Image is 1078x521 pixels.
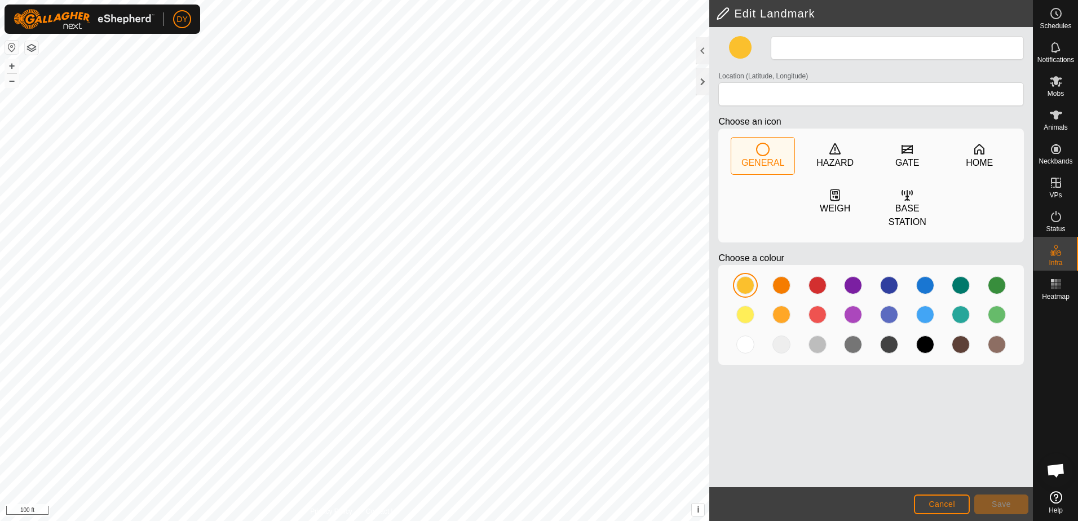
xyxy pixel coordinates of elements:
h2: Edit Landmark [716,7,1033,20]
button: – [5,74,19,87]
span: Schedules [1040,23,1071,29]
span: Status [1046,226,1065,232]
span: Cancel [929,500,955,509]
div: GATE [895,156,919,170]
div: Open chat [1039,453,1073,487]
button: Cancel [914,494,970,514]
div: HOME [966,156,993,170]
span: Infra [1049,259,1062,266]
span: Save [992,500,1011,509]
span: DY [176,14,187,25]
a: Privacy Policy [310,506,352,516]
span: Heatmap [1042,293,1070,300]
a: Help [1033,487,1078,518]
div: GENERAL [741,156,784,170]
p: Choose an icon [718,115,1024,129]
span: Help [1049,507,1063,514]
button: + [5,59,19,73]
img: Gallagher Logo [14,9,154,29]
div: HAZARD [816,156,854,170]
span: VPs [1049,192,1062,198]
a: Contact Us [366,506,399,516]
span: i [697,505,699,514]
span: Notifications [1037,56,1074,63]
span: Mobs [1048,90,1064,97]
button: Map Layers [25,41,38,55]
span: Animals [1044,124,1068,131]
label: Location (Latitude, Longitude) [718,71,808,81]
div: WEIGH [820,202,850,215]
button: Reset Map [5,41,19,54]
button: Save [974,494,1028,514]
span: Neckbands [1039,158,1072,165]
button: i [692,504,704,516]
p: Choose a colour [718,251,1024,265]
div: BASE STATION [876,202,939,229]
